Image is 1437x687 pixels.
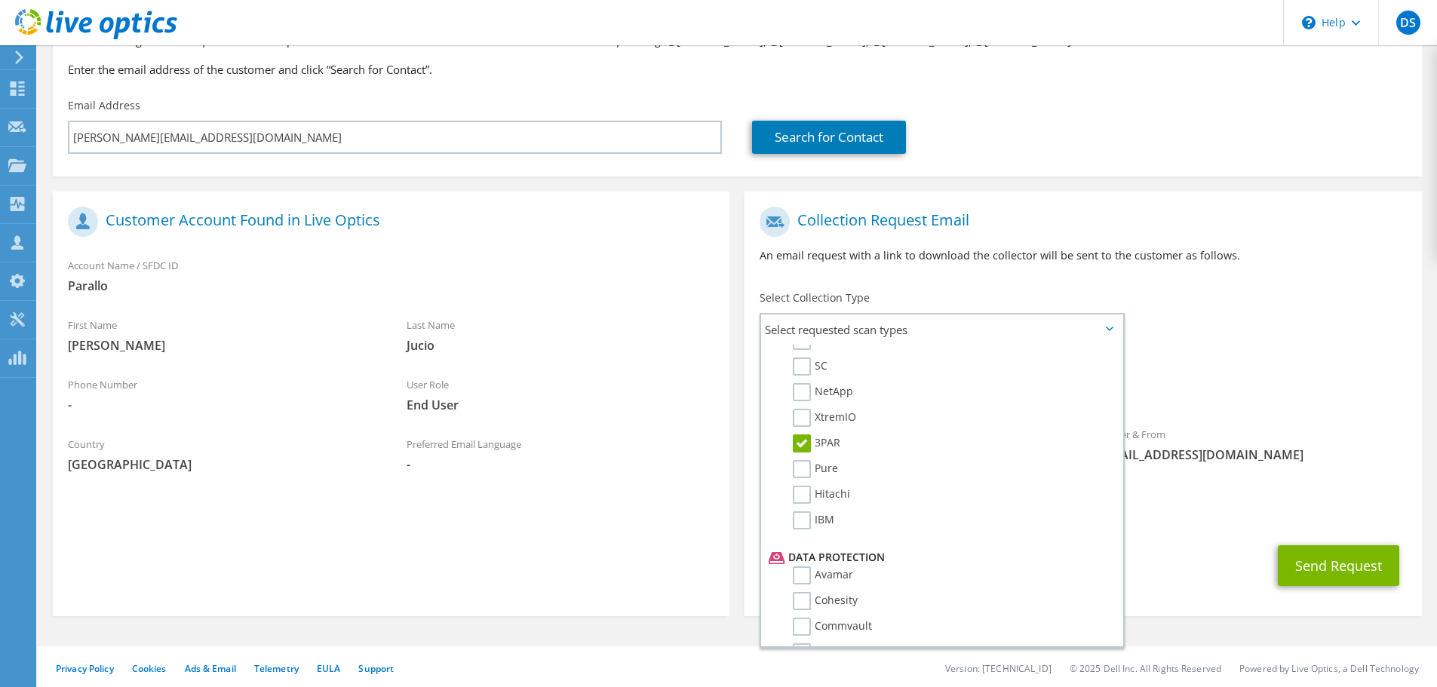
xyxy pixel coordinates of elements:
div: Requested Collections [745,351,1421,411]
a: EULA [317,662,340,675]
label: XtremIO [793,409,856,427]
a: Support [358,662,394,675]
label: IBM [793,511,834,529]
label: IBM Spectrum Protect (TSM) [793,643,956,661]
span: [EMAIL_ADDRESS][DOMAIN_NAME] [1098,446,1407,463]
a: Ads & Email [185,662,236,675]
a: Telemetry [254,662,299,675]
span: - [407,456,715,473]
div: CC & Reply To [745,478,1421,530]
div: Sender & From [1083,419,1422,471]
span: Jucio [407,337,715,354]
label: Select Collection Type [760,290,870,305]
label: 3PAR [793,434,840,452]
label: NetApp [793,383,853,401]
div: Last Name [391,309,730,361]
span: Parallo [68,278,714,294]
h1: Customer Account Found in Live Optics [68,207,707,237]
li: Version: [TECHNICAL_ID] [945,662,1052,675]
label: Cohesity [793,592,858,610]
label: Avamar [793,566,853,584]
div: Country [53,428,391,480]
div: To [745,419,1083,471]
h1: Collection Request Email [760,207,1399,237]
span: [PERSON_NAME] [68,337,376,354]
div: Phone Number [53,369,391,421]
button: Send Request [1278,545,1399,586]
li: Data Protection [765,548,1115,566]
label: SC [793,357,828,376]
div: First Name [53,309,391,361]
span: End User [407,397,715,413]
li: © 2025 Dell Inc. All Rights Reserved [1070,662,1221,675]
span: DS [1396,11,1420,35]
label: Email Address [68,98,140,113]
a: Cookies [132,662,167,675]
a: Search for Contact [752,121,906,154]
span: - [68,397,376,413]
span: Select requested scan types [761,314,1122,345]
svg: \n [1302,16,1316,29]
span: [GEOGRAPHIC_DATA] [68,456,376,473]
a: Privacy Policy [56,662,114,675]
div: User Role [391,369,730,421]
label: Commvault [793,618,872,636]
h3: Enter the email address of the customer and click “Search for Contact”. [68,61,1407,78]
p: An email request with a link to download the collector will be sent to the customer as follows. [760,247,1406,264]
li: Powered by Live Optics, a Dell Technology [1239,662,1419,675]
div: Preferred Email Language [391,428,730,480]
label: Pure [793,460,838,478]
label: Hitachi [793,486,850,504]
div: Account Name / SFDC ID [53,250,729,302]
